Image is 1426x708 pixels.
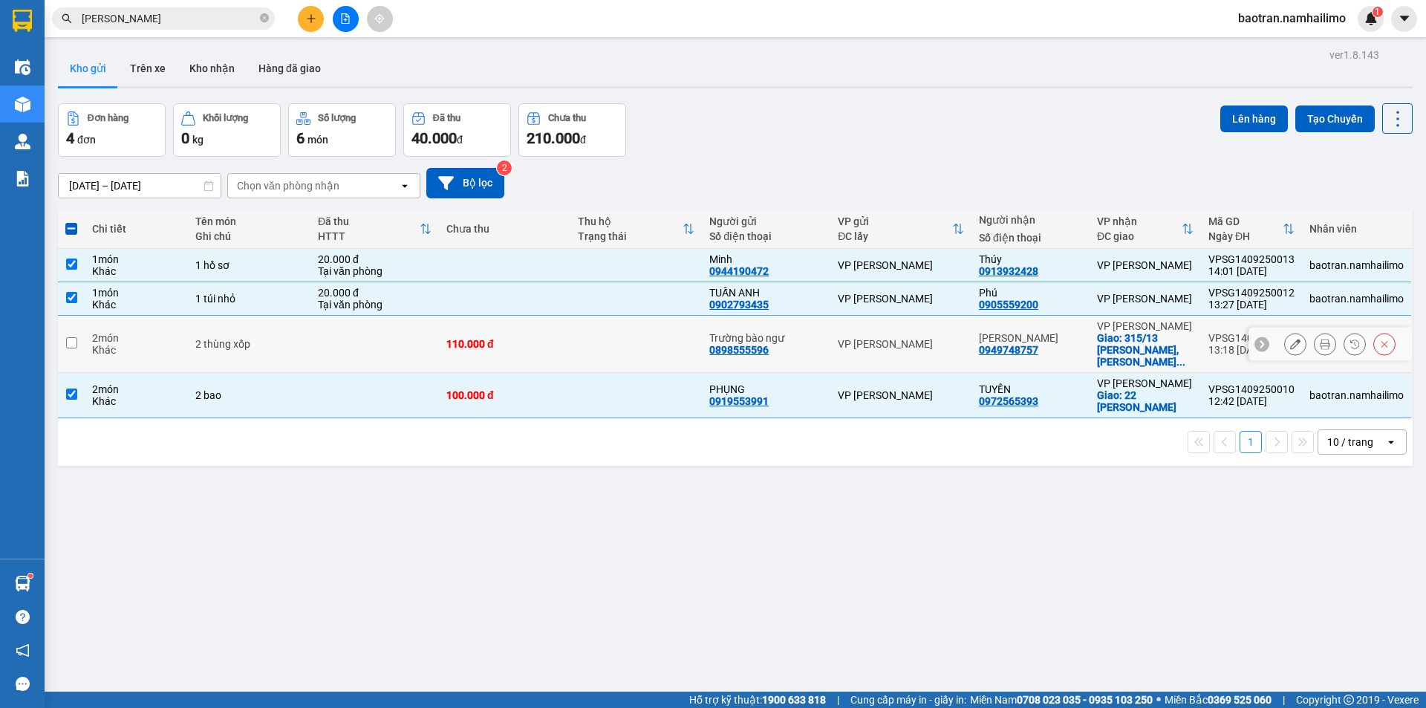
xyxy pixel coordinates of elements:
span: Gửi: [13,14,36,30]
button: Đơn hàng4đơn [58,103,166,157]
button: Kho nhận [178,51,247,86]
div: Đã thu [433,113,460,123]
span: caret-down [1398,12,1411,25]
span: baotran.namhailimo [1226,9,1358,27]
div: 110.000 đ [446,338,563,350]
div: 2 món [92,332,180,344]
img: warehouse-icon [15,97,30,112]
div: ĐC giao [1097,230,1182,242]
div: 20.000 [11,96,134,114]
div: ver 1.8.143 [1329,47,1379,63]
div: 2 bao [195,389,303,401]
button: Tạo Chuyến [1295,105,1375,132]
span: Cung cấp máy in - giấy in: [850,692,966,708]
div: Đơn hàng [88,113,128,123]
span: Miền Bắc [1165,692,1272,708]
span: 210.000 [527,129,580,147]
div: Phú [979,287,1082,299]
div: TUYỀN [979,383,1082,395]
span: Nhận: [142,14,178,30]
div: 14:01 [DATE] [1208,265,1295,277]
span: search [62,13,72,24]
span: notification [16,643,30,657]
th: Toggle SortBy [1090,210,1201,249]
div: Người gửi [709,215,823,227]
div: Thúy [142,48,261,66]
span: close-circle [260,13,269,22]
span: 0 [181,129,189,147]
div: Tại văn phòng [318,265,432,277]
div: Trường bào ngư [709,332,823,344]
th: Toggle SortBy [830,210,971,249]
div: Số lượng [318,113,356,123]
sup: 1 [1373,7,1383,17]
div: 0913932428 [979,265,1038,277]
div: PHỤNG [709,383,823,395]
strong: 1900 633 818 [762,694,826,706]
div: 1 túi nhỏ [195,293,303,305]
span: Miền Nam [970,692,1153,708]
span: đơn [77,134,96,146]
div: 12:42 [DATE] [1208,395,1295,407]
span: | [837,692,839,708]
div: baotran.namhailimo [1309,293,1404,305]
th: Toggle SortBy [310,210,439,249]
div: Khác [92,265,180,277]
div: Chưa thu [446,223,563,235]
div: HTTT [318,230,420,242]
div: Thu hộ [578,215,683,227]
div: Thúy [979,253,1082,265]
div: 0913932428 [142,66,261,87]
div: Khác [92,344,180,356]
sup: 2 [497,160,512,175]
div: Xuan Vy [979,332,1082,344]
div: VP [PERSON_NAME] [838,259,964,271]
div: VPSG1409250010 [1208,383,1295,395]
button: Đã thu40.000đ [403,103,511,157]
span: Hỗ trợ kỹ thuật: [689,692,826,708]
span: món [307,134,328,146]
div: Tên món [195,215,303,227]
div: Sửa đơn hàng [1284,333,1306,355]
span: 6 [296,129,305,147]
div: Ghi chú [195,230,303,242]
div: Khác [92,395,180,407]
div: Tại văn phòng [318,299,432,311]
span: message [16,677,30,691]
svg: open [399,180,411,192]
div: Số điện thoại [709,230,823,242]
div: VPSG1409250011 [1208,332,1295,344]
div: 0944190472 [13,66,131,87]
div: Ngày ĐH [1208,230,1283,242]
div: 0919553991 [709,395,769,407]
input: Tìm tên, số ĐT hoặc mã đơn [82,10,257,27]
div: VP [PERSON_NAME] [838,293,964,305]
div: 2 thùng xốp [195,338,303,350]
button: caret-down [1391,6,1417,32]
span: kg [192,134,204,146]
span: question-circle [16,610,30,624]
span: 1 [1375,7,1380,17]
div: 0902793435 [709,299,769,311]
div: 13:18 [DATE] [1208,344,1295,356]
th: Toggle SortBy [1201,210,1302,249]
span: copyright [1344,695,1354,705]
button: Trên xe [118,51,178,86]
span: 40.000 [411,129,457,147]
div: VP [PERSON_NAME] [1097,320,1194,332]
div: VP [PERSON_NAME] [838,389,964,401]
span: file-add [340,13,351,24]
div: Số điện thoại [979,232,1082,244]
img: warehouse-icon [15,134,30,149]
div: Chi tiết [92,223,180,235]
div: Minh [13,48,131,66]
svg: open [1385,436,1397,448]
strong: 0708 023 035 - 0935 103 250 [1017,694,1153,706]
span: | [1283,692,1285,708]
div: Khối lượng [203,113,248,123]
span: close-circle [260,12,269,26]
button: plus [298,6,324,32]
button: Hàng đã giao [247,51,333,86]
div: 0944190472 [709,265,769,277]
button: Bộ lọc [426,168,504,198]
